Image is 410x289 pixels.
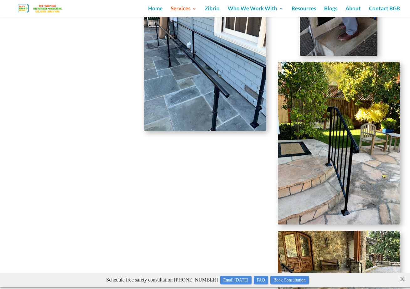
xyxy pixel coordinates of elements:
a: Resources [292,6,316,17]
p: Schedule free safety consultation [PHONE_NUMBER] [15,3,400,12]
a: FAQ [254,3,268,12]
a: Services [171,6,197,17]
a: Blogs [324,6,337,17]
img: Bay Grab Bar [11,3,70,14]
a: Who We Work With [228,6,283,17]
a: Email [DATE] [220,3,252,12]
a: Contact BGB [369,6,400,17]
a: About [345,6,361,17]
close: × [399,2,406,8]
img: BGB - EXTERIOR HANDRAILS [278,62,400,225]
a: Book Consultation [270,3,309,12]
a: Home [148,6,163,17]
a: Zibrio [205,6,220,17]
